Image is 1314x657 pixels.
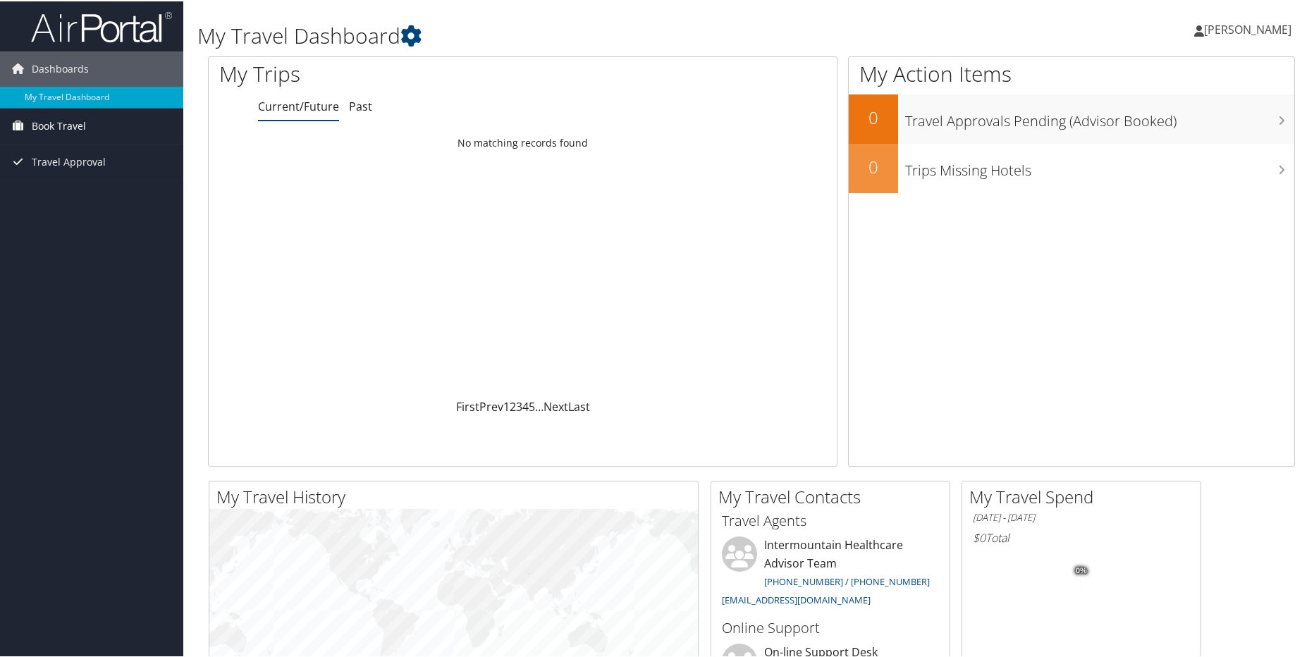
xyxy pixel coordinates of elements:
[544,398,568,413] a: Next
[973,510,1190,523] h6: [DATE] - [DATE]
[197,20,936,49] h1: My Travel Dashboard
[718,484,950,508] h2: My Travel Contacts
[715,535,946,610] li: Intermountain Healthcare Advisor Team
[764,574,930,587] a: [PHONE_NUMBER] / [PHONE_NUMBER]
[516,398,522,413] a: 3
[529,398,535,413] a: 5
[722,510,939,529] h3: Travel Agents
[219,58,565,87] h1: My Trips
[722,617,939,637] h3: Online Support
[209,129,837,154] td: No matching records found
[503,398,510,413] a: 1
[32,50,89,85] span: Dashboards
[216,484,698,508] h2: My Travel History
[456,398,479,413] a: First
[349,97,372,113] a: Past
[479,398,503,413] a: Prev
[849,58,1294,87] h1: My Action Items
[258,97,339,113] a: Current/Future
[969,484,1201,508] h2: My Travel Spend
[905,152,1294,179] h3: Trips Missing Hotels
[568,398,590,413] a: Last
[31,9,172,42] img: airportal-logo.png
[849,93,1294,142] a: 0Travel Approvals Pending (Advisor Booked)
[522,398,529,413] a: 4
[535,398,544,413] span: …
[1204,20,1291,36] span: [PERSON_NAME]
[849,154,898,178] h2: 0
[905,103,1294,130] h3: Travel Approvals Pending (Advisor Booked)
[849,142,1294,192] a: 0Trips Missing Hotels
[510,398,516,413] a: 2
[1076,565,1087,574] tspan: 0%
[973,529,985,544] span: $0
[32,107,86,142] span: Book Travel
[1194,7,1306,49] a: [PERSON_NAME]
[32,143,106,178] span: Travel Approval
[849,104,898,128] h2: 0
[973,529,1190,544] h6: Total
[722,592,871,605] a: [EMAIL_ADDRESS][DOMAIN_NAME]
